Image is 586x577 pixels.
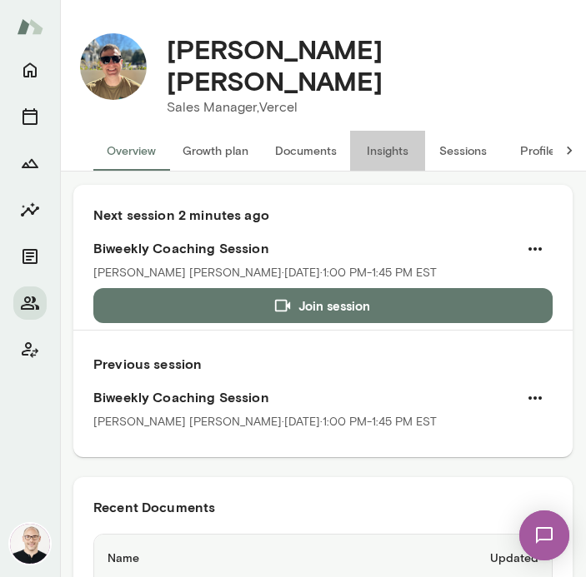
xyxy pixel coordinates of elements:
img: Matt Jared [80,33,147,100]
h4: [PERSON_NAME] [PERSON_NAME] [167,33,546,97]
button: Documents [262,131,350,171]
img: Mento [17,11,43,42]
h6: Biweekly Coaching Session [93,387,553,407]
button: Insights [13,193,47,226]
p: [PERSON_NAME] [PERSON_NAME] · [DATE] · 1:00 PM-1:45 PM EST [93,265,437,281]
button: Growth plan [169,131,262,171]
button: Home [13,53,47,87]
button: Sessions [13,100,47,133]
button: Growth Plan [13,147,47,180]
button: Sessions [425,131,500,171]
h6: Biweekly Coaching Session [93,238,553,258]
h6: Previous session [93,354,553,374]
button: Overview [93,131,169,171]
button: Client app [13,333,47,366]
h6: Recent Documents [93,497,553,517]
button: Documents [13,240,47,273]
button: Join session [93,288,553,323]
button: Members [13,286,47,320]
p: Sales Manager, Vercel [167,97,546,117]
button: Insights [350,131,425,171]
h6: Next session 2 minutes ago [93,205,553,225]
button: Profile [500,131,575,171]
img: Michael Wilson [10,524,50,564]
p: [PERSON_NAME] [PERSON_NAME] · [DATE] · 1:00 PM-1:45 PM EST [93,414,437,430]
